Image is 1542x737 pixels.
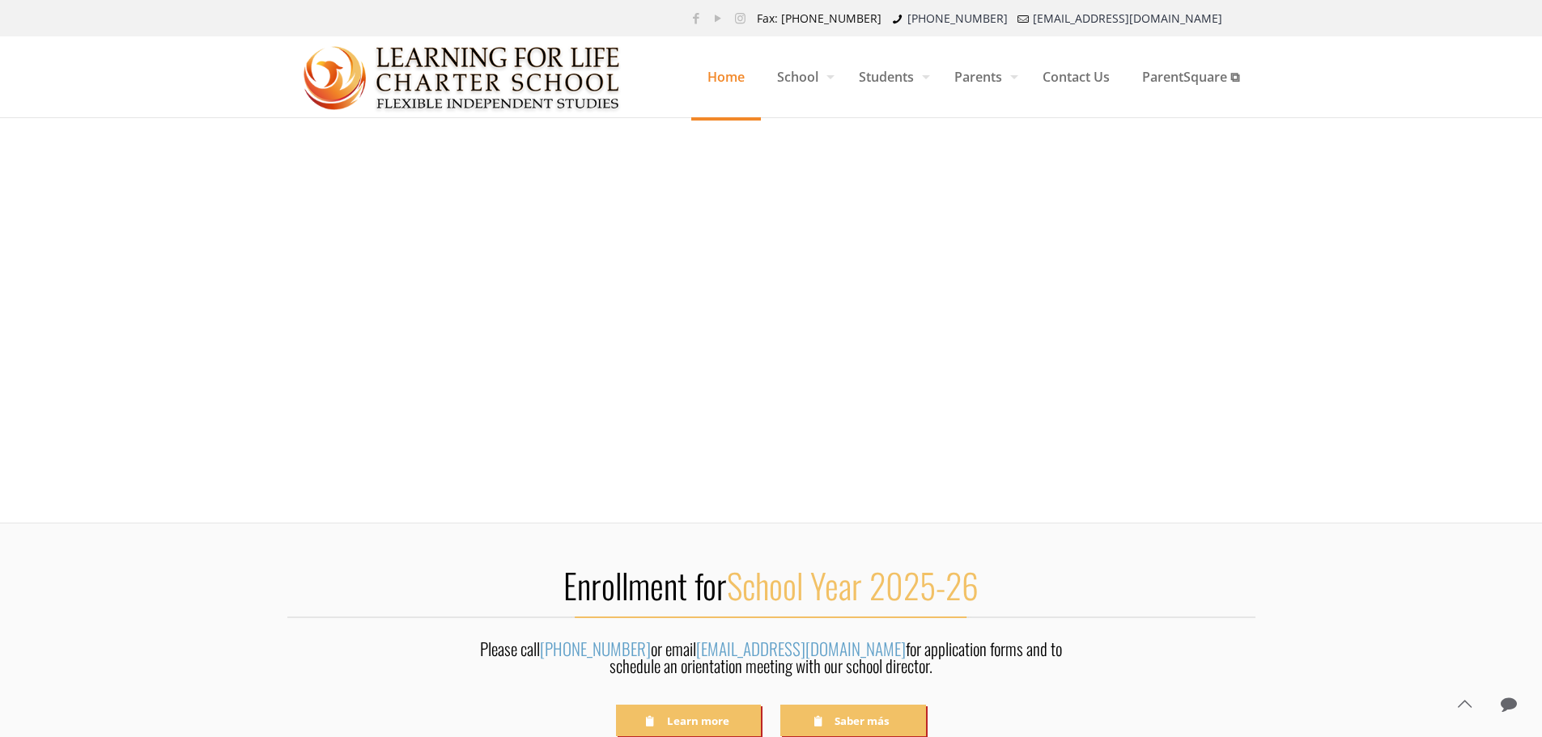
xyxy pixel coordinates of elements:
a: Students [843,36,938,117]
span: School [761,53,843,101]
span: Parents [938,53,1026,101]
span: ParentSquare ⧉ [1126,53,1255,101]
a: [PHONE_NUMBER] [540,636,651,661]
h2: Enrollment for [287,564,1255,606]
span: Contact Us [1026,53,1126,101]
a: Learning for Life Charter School [304,36,622,117]
a: Parents [938,36,1026,117]
a: Instagram icon [732,10,749,26]
div: Please call or email for application forms and to schedule an orientation meeting with our school... [463,640,1080,683]
i: mail [1016,11,1032,26]
i: phone [890,11,906,26]
a: [PHONE_NUMBER] [907,11,1008,26]
a: ParentSquare ⧉ [1126,36,1255,117]
a: [EMAIL_ADDRESS][DOMAIN_NAME] [1033,11,1222,26]
span: Students [843,53,938,101]
a: Home [691,36,761,117]
a: Back to top icon [1447,687,1481,721]
span: School Year 2025-26 [727,560,979,610]
span: Home [691,53,761,101]
a: School [761,36,843,117]
img: Home [304,37,622,118]
a: Facebook icon [688,10,705,26]
a: Saber más [780,705,925,736]
a: Learn more [616,705,761,736]
a: Contact Us [1026,36,1126,117]
a: [EMAIL_ADDRESS][DOMAIN_NAME] [696,636,906,661]
a: YouTube icon [710,10,727,26]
